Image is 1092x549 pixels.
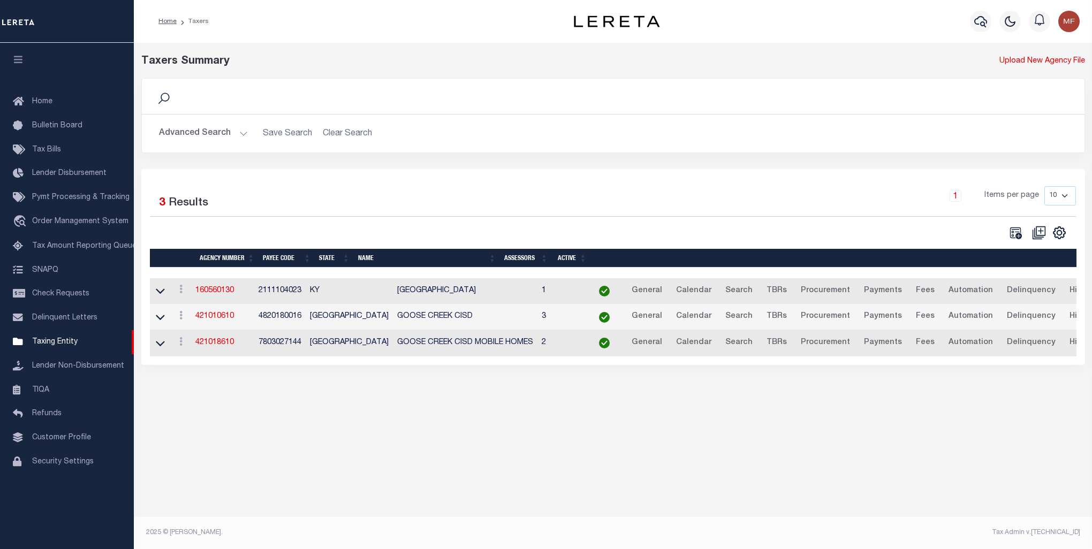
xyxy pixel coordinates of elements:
a: Payments [859,334,907,352]
td: GOOSE CREEK CISD MOBILE HOMES [393,330,537,356]
span: Refunds [32,410,62,417]
a: Search [721,334,757,352]
td: 7803027144 [254,330,306,356]
span: Lender Non-Disbursement [32,362,124,370]
img: check-icon-green.svg [599,286,610,296]
a: Automation [944,334,998,352]
span: Delinquent Letters [32,314,97,322]
img: logo-dark.svg [574,16,659,27]
th: &nbsp; [591,249,1079,268]
img: check-icon-green.svg [599,338,610,348]
a: Automation [944,283,998,300]
a: Payments [859,283,907,300]
a: Fees [911,308,939,325]
a: Procurement [796,334,855,352]
a: General [627,334,667,352]
li: Taxers [177,17,209,26]
a: Procurement [796,308,855,325]
td: [GEOGRAPHIC_DATA] [306,330,393,356]
td: [GEOGRAPHIC_DATA] [393,278,537,304]
a: Payments [859,308,907,325]
td: [GEOGRAPHIC_DATA] [306,304,393,330]
i: travel_explore [13,215,30,229]
div: Taxers Summary [141,54,845,70]
span: Check Requests [32,290,89,298]
td: KY [306,278,393,304]
a: Calendar [671,308,716,325]
a: 1 [950,190,961,202]
img: svg+xml;base64,PHN2ZyB4bWxucz0iaHR0cDovL3d3dy53My5vcmcvMjAwMC9zdmciIHBvaW50ZXItZXZlbnRzPSJub25lIi... [1058,11,1080,32]
a: Delinquency [1002,334,1060,352]
span: Security Settings [32,458,94,466]
a: Upload New Agency File [999,56,1085,67]
a: Calendar [671,334,716,352]
a: Home [158,18,177,25]
a: TBRs [762,334,792,352]
span: Tax Amount Reporting Queue [32,242,136,250]
span: Taxing Entity [32,338,78,346]
td: 3 [537,304,586,330]
label: Results [169,195,208,212]
th: State: activate to sort column ascending [315,249,354,268]
span: 3 [159,197,165,209]
a: Delinquency [1002,308,1060,325]
td: 4820180016 [254,304,306,330]
td: 2 [537,330,586,356]
span: Tax Bills [32,146,61,154]
a: 421010610 [195,312,234,320]
th: Payee Code: activate to sort column ascending [259,249,315,268]
a: Fees [911,283,939,300]
a: 160560130 [195,287,234,294]
div: 2025 © [PERSON_NAME]. [138,528,613,537]
a: 421018610 [195,339,234,346]
span: Home [32,98,52,105]
a: TBRs [762,308,792,325]
a: Fees [911,334,939,352]
th: Agency Number: activate to sort column ascending [195,249,259,268]
td: 2111104023 [254,278,306,304]
td: GOOSE CREEK CISD [393,304,537,330]
span: Pymt Processing & Tracking [32,194,130,201]
a: General [627,283,667,300]
a: TBRs [762,283,792,300]
div: Tax Admin v.[TECHNICAL_ID] [621,528,1080,537]
td: 1 [537,278,586,304]
a: Search [721,283,757,300]
a: Automation [944,308,998,325]
span: Bulletin Board [32,122,82,129]
a: General [627,308,667,325]
span: Items per page [984,190,1039,202]
img: check-icon-green.svg [599,312,610,323]
th: Name: activate to sort column ascending [354,249,500,268]
a: Calendar [671,283,716,300]
span: Order Management System [32,218,128,225]
th: Active: activate to sort column ascending [552,249,591,268]
span: Lender Disbursement [32,170,107,177]
th: Assessors: activate to sort column ascending [500,249,552,268]
a: Search [721,308,757,325]
span: TIQA [32,386,49,393]
a: Procurement [796,283,855,300]
a: Delinquency [1002,283,1060,300]
span: SNAPQ [32,266,58,273]
button: Advanced Search [159,123,248,144]
span: Customer Profile [32,434,91,441]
